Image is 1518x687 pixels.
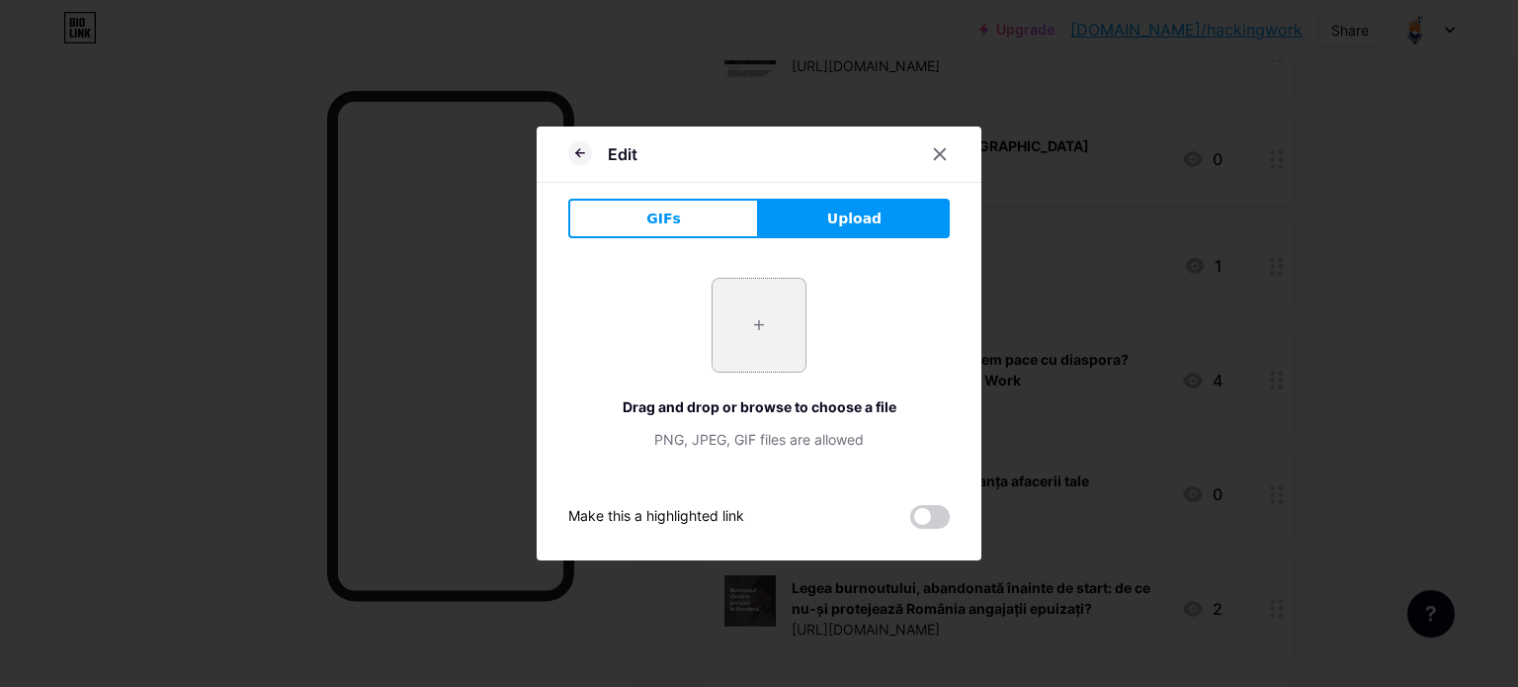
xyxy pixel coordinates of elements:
button: GIFs [568,199,759,238]
div: Edit [608,142,637,166]
div: PNG, JPEG, GIF files are allowed [568,429,950,450]
span: GIFs [646,209,681,229]
div: Make this a highlighted link [568,505,744,529]
button: Upload [759,199,950,238]
div: Drag and drop or browse to choose a file [568,396,950,417]
span: Upload [827,209,882,229]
